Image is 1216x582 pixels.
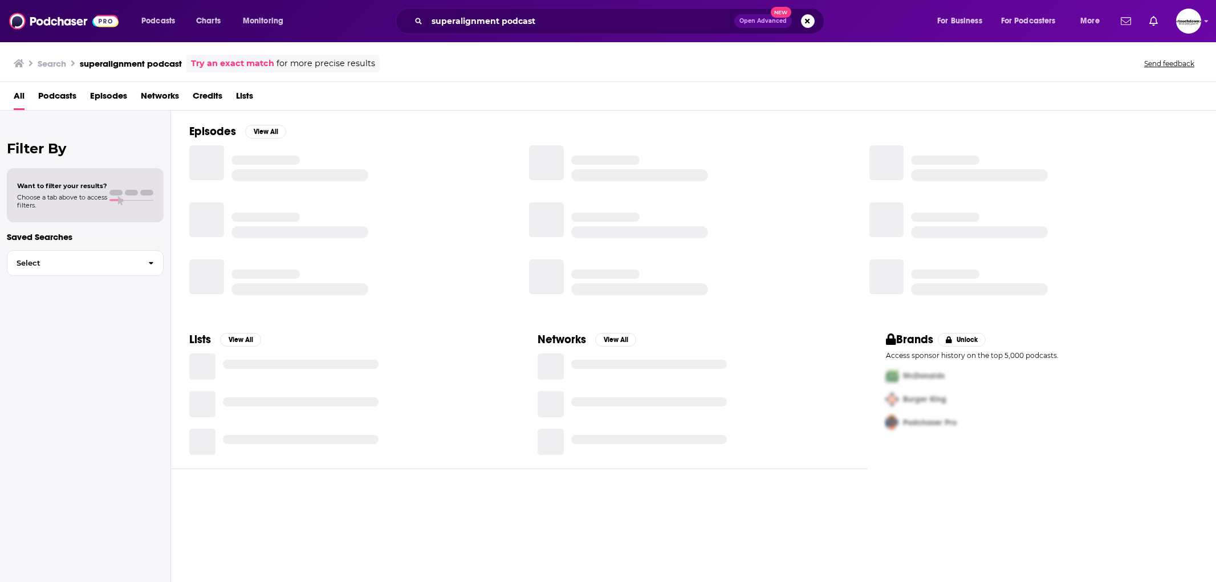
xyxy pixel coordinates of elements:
[734,14,792,28] button: Open AdvancedNew
[1072,12,1114,30] button: open menu
[1080,13,1100,29] span: More
[193,87,222,110] a: Credits
[38,58,66,69] h3: Search
[235,12,298,30] button: open menu
[1116,11,1136,31] a: Show notifications dropdown
[881,388,903,411] img: Second Pro Logo
[191,57,274,70] a: Try an exact match
[427,12,734,30] input: Search podcasts, credits, & more...
[595,333,636,347] button: View All
[90,87,127,110] a: Episodes
[929,12,997,30] button: open menu
[538,332,636,347] a: NetworksView All
[236,87,253,110] a: Lists
[245,125,286,139] button: View All
[243,13,283,29] span: Monitoring
[7,250,164,276] button: Select
[7,231,164,242] p: Saved Searches
[189,332,261,347] a: ListsView All
[881,364,903,388] img: First Pro Logo
[771,7,791,18] span: New
[886,332,933,347] h2: Brands
[886,351,1198,360] p: Access sponsor history on the top 5,000 podcasts.
[1176,9,1201,34] span: Logged in as jvervelde
[881,411,903,434] img: Third Pro Logo
[1001,13,1056,29] span: For Podcasters
[938,333,986,347] button: Unlock
[9,10,119,32] img: Podchaser - Follow, Share and Rate Podcasts
[903,394,946,404] span: Burger King
[7,259,139,267] span: Select
[189,124,286,139] a: EpisodesView All
[196,13,221,29] span: Charts
[80,58,182,69] h3: superalignment podcast
[38,87,76,110] a: Podcasts
[1141,59,1198,68] button: Send feedback
[189,12,227,30] a: Charts
[133,12,190,30] button: open menu
[141,13,175,29] span: Podcasts
[406,8,835,34] div: Search podcasts, credits, & more...
[739,18,787,24] span: Open Advanced
[189,124,236,139] h2: Episodes
[189,332,211,347] h2: Lists
[220,333,261,347] button: View All
[14,87,25,110] a: All
[538,332,586,347] h2: Networks
[276,57,375,70] span: for more precise results
[937,13,982,29] span: For Business
[17,182,107,190] span: Want to filter your results?
[903,371,945,381] span: McDonalds
[17,193,107,209] span: Choose a tab above to access filters.
[7,140,164,157] h2: Filter By
[1176,9,1201,34] button: Show profile menu
[903,418,957,428] span: Podchaser Pro
[1176,9,1201,34] img: User Profile
[994,12,1072,30] button: open menu
[141,87,179,110] a: Networks
[1145,11,1162,31] a: Show notifications dropdown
